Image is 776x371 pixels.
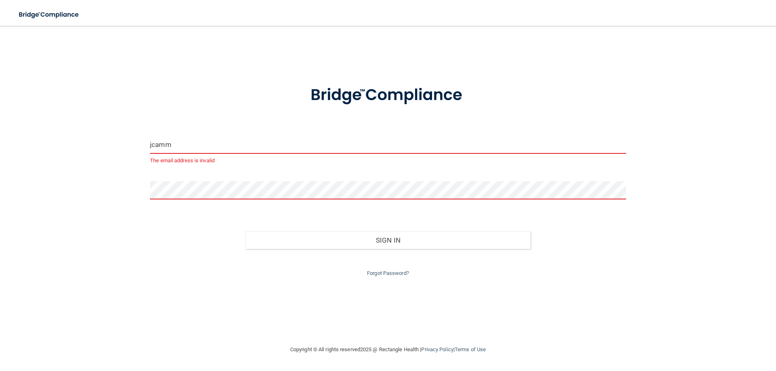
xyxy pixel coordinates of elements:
img: bridge_compliance_login_screen.278c3ca4.svg [12,6,86,23]
div: Copyright © All rights reserved 2025 @ Rectangle Health | | [240,337,536,363]
button: Sign In [245,231,531,249]
img: bridge_compliance_login_screen.278c3ca4.svg [294,74,482,116]
a: Terms of Use [455,346,486,352]
a: Forgot Password? [367,270,409,276]
input: Email [150,136,626,154]
a: Privacy Policy [421,346,453,352]
iframe: Drift Widget Chat Controller [636,314,766,346]
p: The email address is invalid [150,156,626,166]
